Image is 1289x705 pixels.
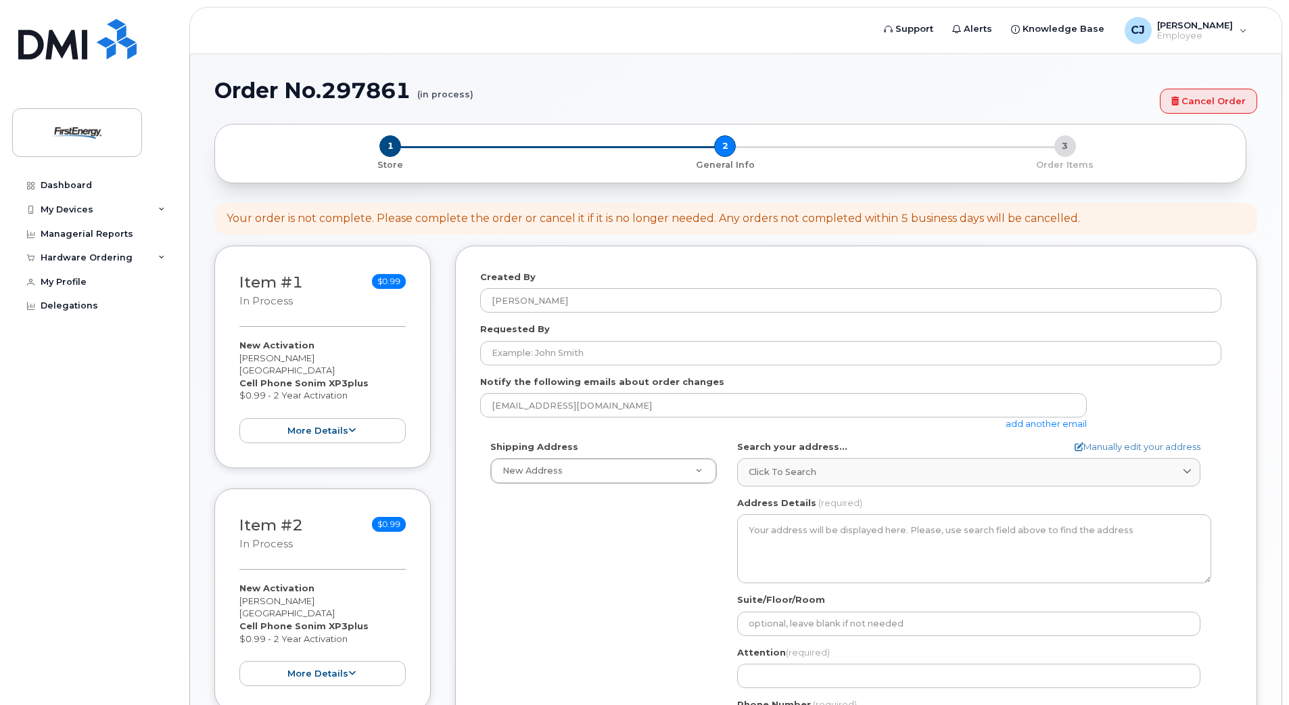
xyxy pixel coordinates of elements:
label: Search your address... [737,440,847,453]
label: Notify the following emails about order changes [480,376,724,388]
a: 1 Store [226,157,555,171]
span: Click to search [749,465,816,478]
strong: New Activation [239,340,314,350]
input: Example: john@appleseed.com [480,393,1087,417]
div: [PERSON_NAME][GEOGRAPHIC_DATA] $0.99 - 2 Year Activation [239,339,406,443]
small: in process [239,295,293,307]
a: Cancel Order [1160,89,1257,114]
a: New Address [491,459,716,483]
strong: Cell Phone Sonim XP3plus [239,620,369,631]
input: optional, leave blank if not needed [737,612,1200,636]
a: Manually edit your address [1075,440,1200,453]
h3: Item #1 [239,274,303,309]
div: Your order is not complete. Please complete the order or cancel it if it is no longer needed. Any... [227,211,1080,227]
a: Click to search [737,458,1200,486]
h3: Item #2 [239,517,303,551]
span: (required) [786,647,830,658]
input: Example: John Smith [480,341,1221,365]
strong: New Activation [239,583,314,593]
strong: Cell Phone Sonim XP3plus [239,378,369,388]
span: 1 [379,135,401,157]
a: add another email [1006,418,1087,429]
button: more details [239,418,406,443]
p: Store [231,159,550,171]
h1: Order No.297861 [214,78,1153,102]
label: Created By [480,271,536,283]
small: in process [239,538,293,550]
small: (in process) [417,78,473,99]
label: Attention [737,646,830,659]
button: more details [239,661,406,686]
label: Suite/Floor/Room [737,593,825,606]
span: (required) [818,497,862,508]
label: Requested By [480,323,550,336]
label: Address Details [737,497,816,509]
span: New Address [502,465,563,476]
div: [PERSON_NAME][GEOGRAPHIC_DATA] $0.99 - 2 Year Activation [239,582,406,686]
label: Shipping Address [490,440,578,453]
span: $0.99 [372,517,406,532]
span: $0.99 [372,274,406,289]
